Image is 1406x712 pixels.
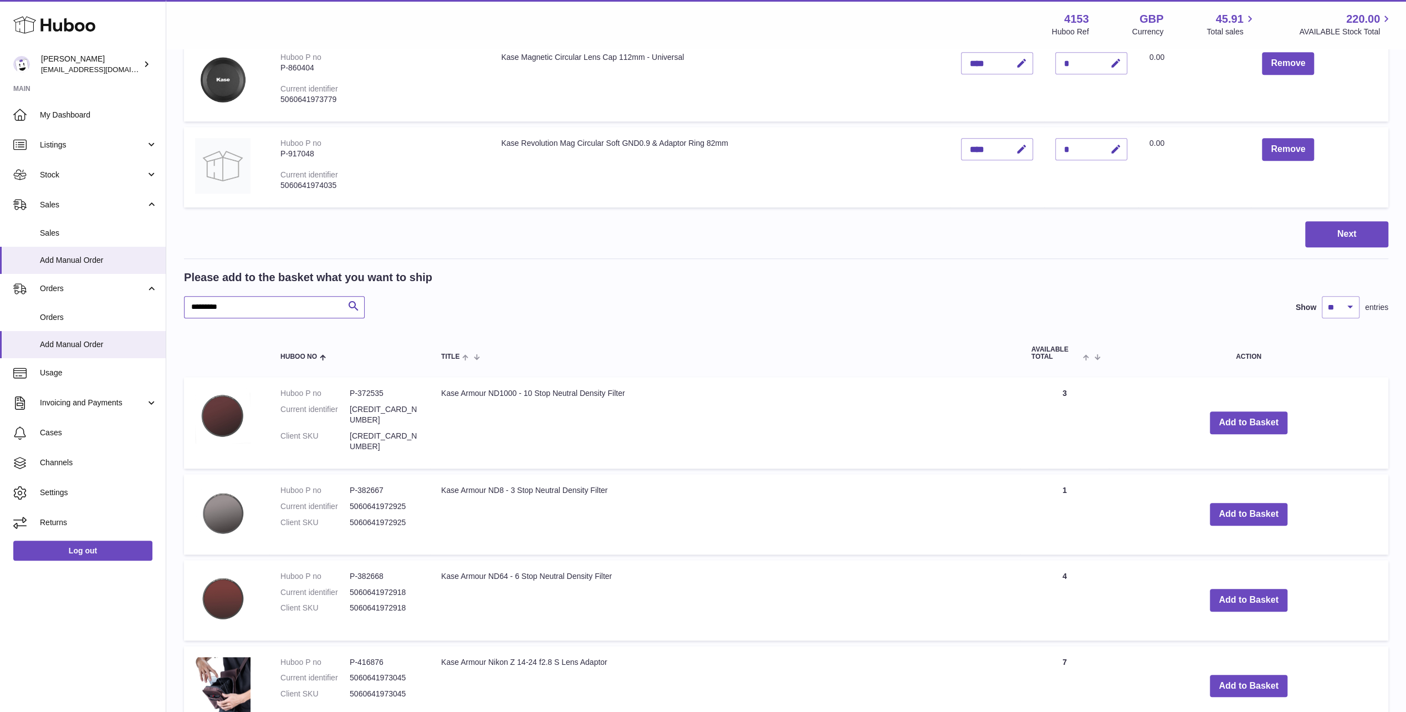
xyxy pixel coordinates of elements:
[40,283,146,294] span: Orders
[430,474,1020,555] td: Kase Armour ND8 - 3 Stop Neutral Density Filter
[280,657,350,668] dt: Huboo P no
[350,571,419,582] dd: P-382668
[280,673,350,683] dt: Current identifier
[1305,221,1388,247] button: Next
[41,54,141,75] div: [PERSON_NAME]
[1206,27,1256,37] span: Total sales
[280,404,350,425] dt: Current identifier
[40,312,157,323] span: Orders
[1365,302,1388,313] span: entries
[280,139,321,148] div: Huboo P no
[1299,27,1393,37] span: AVAILABLE Stock Total
[430,560,1020,640] td: Kase Armour ND64 - 6 Stop Neutral Density Filter
[40,517,157,528] span: Returns
[1215,12,1243,27] span: 45.91
[1020,377,1109,468] td: 3
[1262,52,1314,75] button: Remove
[40,428,157,438] span: Cases
[490,127,949,207] td: Kase Revolution Mag Circular Soft GND0.9 & Adaptor Ring 82mm
[1210,675,1287,698] button: Add to Basket
[1149,139,1164,148] span: 0.00
[40,487,157,498] span: Settings
[195,138,250,194] img: Kase Revolution Mag Circular Soft GND0.9 & Adaptor Ring 82mm
[40,368,157,378] span: Usage
[40,339,157,350] span: Add Manual Order
[1206,12,1256,37] a: 45.91 Total sales
[1020,474,1109,555] td: 1
[350,501,419,512] dd: 5060641972925
[1031,346,1081,360] span: AVAILABLE Total
[195,485,250,541] img: Kase Armour ND8 - 3 Stop Neutral Density Filter
[441,353,459,360] span: Title
[195,571,250,627] img: Kase Armour ND64 - 6 Stop Neutral Density Filter
[1149,53,1164,62] span: 0.00
[1299,12,1393,37] a: 220.00 AVAILABLE Stock Total
[280,149,479,159] div: P-917048
[280,353,317,360] span: Huboo no
[40,398,146,408] span: Invoicing and Payments
[40,110,157,120] span: My Dashboard
[350,485,419,496] dd: P-382667
[280,94,479,105] div: 5060641973779
[280,84,338,93] div: Current identifier
[280,603,350,613] dt: Client SKU
[13,56,30,73] img: sales@kasefilters.com
[1020,560,1109,640] td: 4
[280,689,350,699] dt: Client SKU
[280,388,350,399] dt: Huboo P no
[195,388,250,444] img: Kase Armour ND1000 - 10 Stop Neutral Density Filter
[280,170,338,179] div: Current identifier
[350,587,419,598] dd: 5060641972918
[280,587,350,598] dt: Current identifier
[350,431,419,452] dd: [CREDIT_CARD_NUMBER]
[350,673,419,683] dd: 5060641973045
[40,200,146,210] span: Sales
[40,255,157,266] span: Add Manual Order
[490,41,949,121] td: Kase Magnetic Circular Lens Cap 112mm - Universal
[1052,27,1089,37] div: Huboo Ref
[1064,12,1089,27] strong: 4153
[350,603,419,613] dd: 5060641972918
[1210,589,1287,612] button: Add to Basket
[350,689,419,699] dd: 5060641973045
[1262,138,1314,161] button: Remove
[350,388,419,399] dd: P-372535
[350,517,419,528] dd: 5060641972925
[280,501,350,512] dt: Current identifier
[280,53,321,62] div: Huboo P no
[350,657,419,668] dd: P-416876
[13,541,152,561] a: Log out
[280,485,350,496] dt: Huboo P no
[195,52,250,108] img: Kase Magnetic Circular Lens Cap 112mm - Universal
[350,404,419,425] dd: [CREDIT_CARD_NUMBER]
[280,431,350,452] dt: Client SKU
[40,457,157,468] span: Channels
[1210,503,1287,526] button: Add to Basket
[430,377,1020,468] td: Kase Armour ND1000 - 10 Stop Neutral Density Filter
[280,571,350,582] dt: Huboo P no
[1210,411,1287,434] button: Add to Basket
[280,180,479,191] div: 5060641974035
[280,63,479,73] div: P-860404
[1346,12,1380,27] span: 220.00
[1109,335,1388,372] th: Action
[40,140,146,150] span: Listings
[1296,302,1316,313] label: Show
[41,65,163,74] span: [EMAIL_ADDRESS][DOMAIN_NAME]
[40,170,146,180] span: Stock
[40,228,157,238] span: Sales
[1139,12,1163,27] strong: GBP
[280,517,350,528] dt: Client SKU
[184,270,432,285] h2: Please add to the basket what you want to ship
[1132,27,1164,37] div: Currency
